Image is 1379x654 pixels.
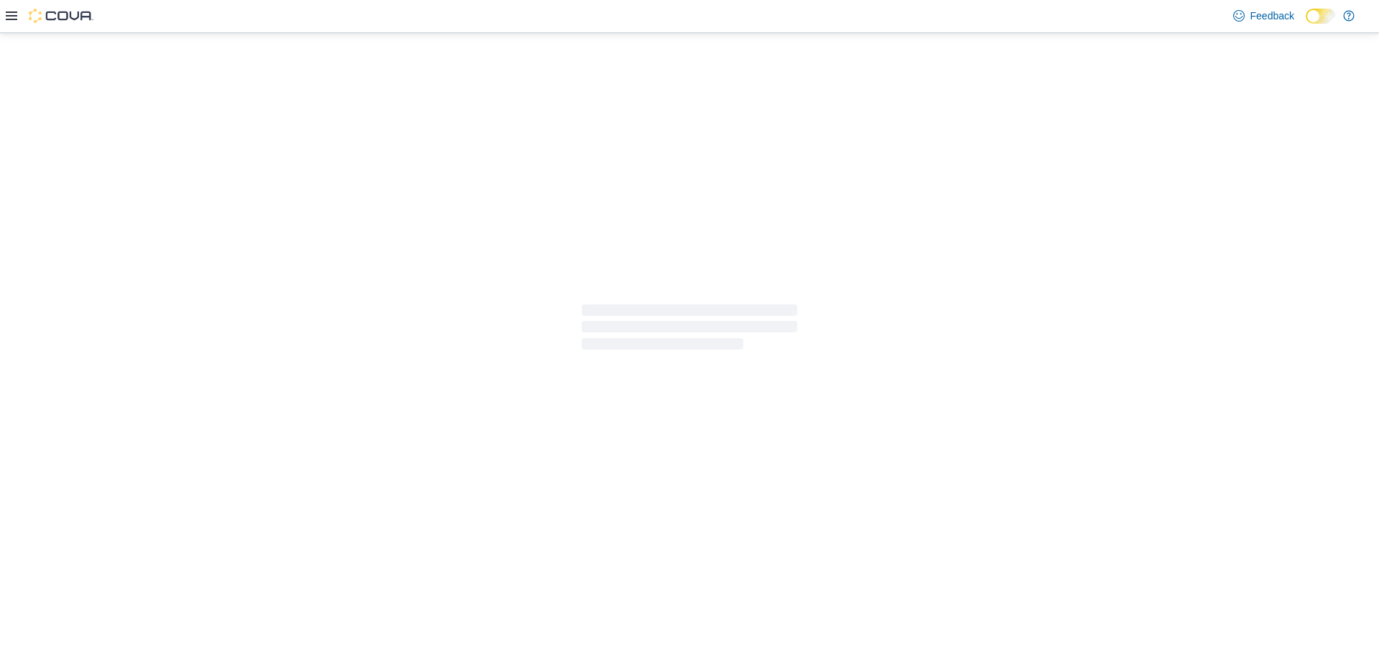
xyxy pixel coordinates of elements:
img: Cova [29,9,93,23]
a: Feedback [1227,1,1300,30]
span: Feedback [1250,9,1294,23]
span: Loading [582,307,797,353]
input: Dark Mode [1306,9,1336,24]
